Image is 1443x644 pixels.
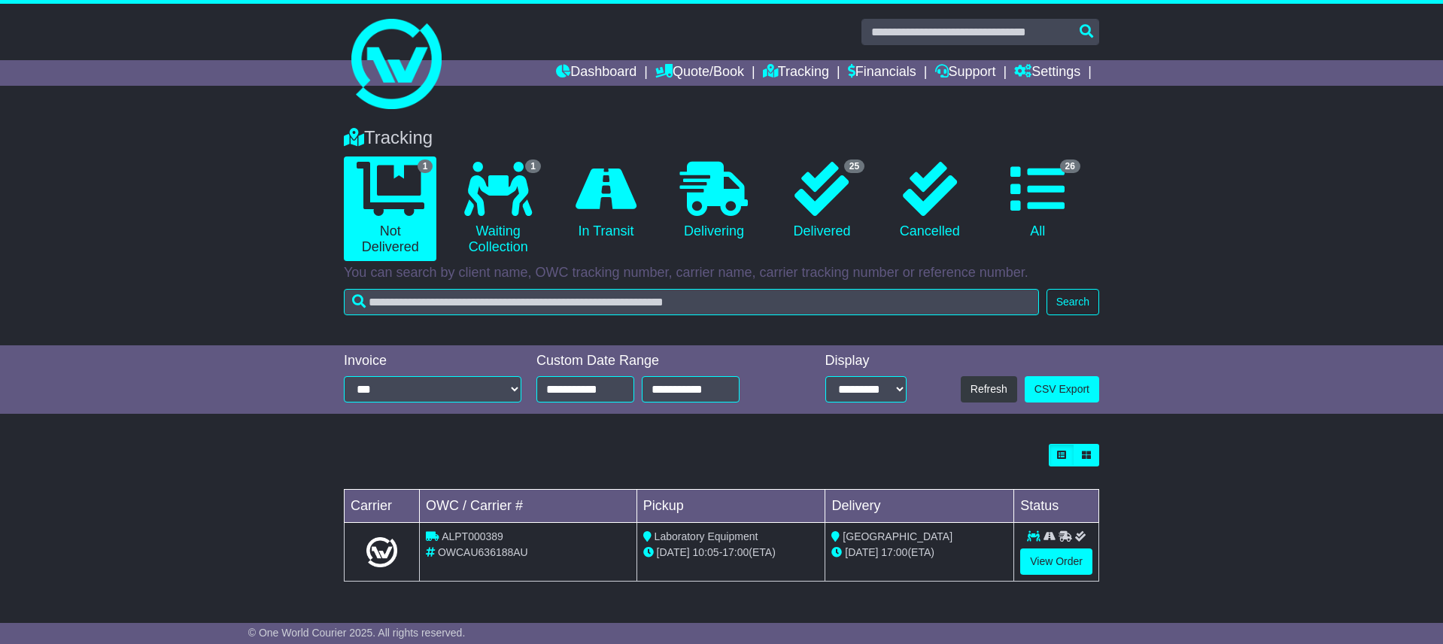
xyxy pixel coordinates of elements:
[1060,159,1080,173] span: 26
[825,490,1014,523] td: Delivery
[961,376,1017,402] button: Refresh
[722,546,749,558] span: 17:00
[935,60,996,86] a: Support
[451,156,544,261] a: 1 Waiting Collection
[536,353,778,369] div: Custom Date Range
[1025,376,1099,402] a: CSV Export
[636,490,825,523] td: Pickup
[248,627,466,639] span: © One World Courier 2025. All rights reserved.
[1047,289,1099,315] button: Search
[560,156,652,245] a: In Transit
[643,545,819,560] div: - (ETA)
[763,60,829,86] a: Tracking
[655,530,758,542] span: Laboratory Equipment
[1020,548,1092,575] a: View Order
[992,156,1084,245] a: 26 All
[345,490,420,523] td: Carrier
[418,159,433,173] span: 1
[442,530,503,542] span: ALPT000389
[420,490,637,523] td: OWC / Carrier #
[344,156,436,261] a: 1 Not Delivered
[525,159,541,173] span: 1
[831,545,1007,560] div: (ETA)
[336,127,1107,149] div: Tracking
[344,353,521,369] div: Invoice
[844,159,864,173] span: 25
[667,156,760,245] a: Delivering
[883,156,976,245] a: Cancelled
[1014,490,1099,523] td: Status
[438,546,528,558] span: OWCAU636188AU
[1014,60,1080,86] a: Settings
[344,265,1099,281] p: You can search by client name, OWC tracking number, carrier name, carrier tracking number or refe...
[776,156,868,245] a: 25 Delivered
[657,546,690,558] span: [DATE]
[825,353,907,369] div: Display
[556,60,636,86] a: Dashboard
[693,546,719,558] span: 10:05
[881,546,907,558] span: 17:00
[843,530,952,542] span: [GEOGRAPHIC_DATA]
[845,546,878,558] span: [DATE]
[366,537,396,567] img: Light
[848,60,916,86] a: Financials
[655,60,744,86] a: Quote/Book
